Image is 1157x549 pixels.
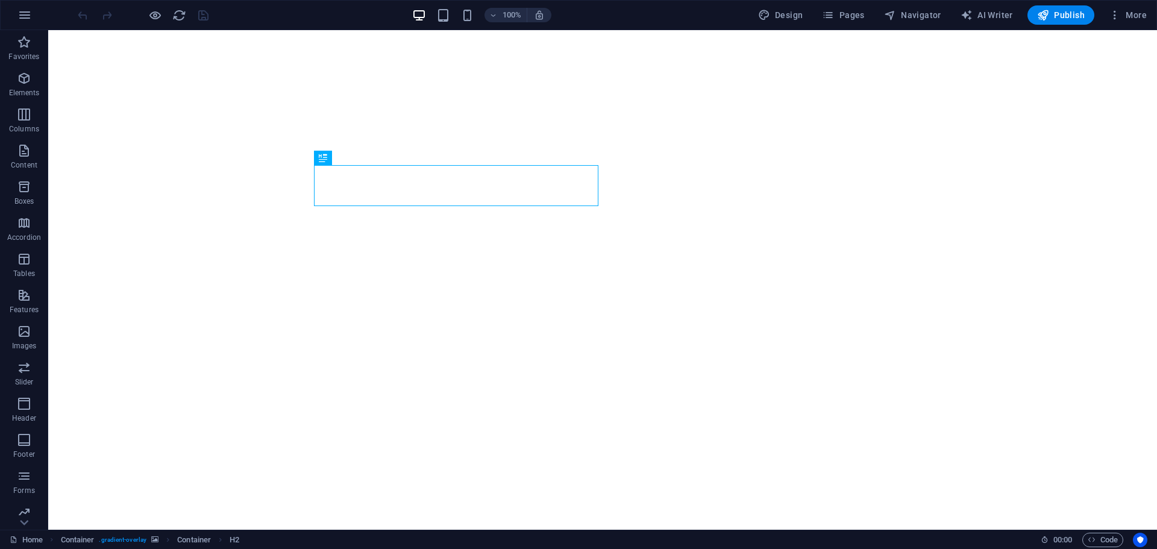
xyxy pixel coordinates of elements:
[8,52,39,61] p: Favorites
[1109,9,1147,21] span: More
[13,269,35,278] p: Tables
[7,233,41,242] p: Accordion
[13,486,35,495] p: Forms
[172,8,186,22] i: Reload page
[172,8,186,22] button: reload
[503,8,522,22] h6: 100%
[1133,533,1147,547] button: Usercentrics
[753,5,808,25] div: Design (Ctrl+Alt+Y)
[12,413,36,423] p: Header
[15,377,34,387] p: Slider
[177,533,211,547] span: Click to select. Double-click to edit
[9,124,39,134] p: Columns
[758,9,803,21] span: Design
[14,196,34,206] p: Boxes
[817,5,869,25] button: Pages
[884,9,941,21] span: Navigator
[879,5,946,25] button: Navigator
[753,5,808,25] button: Design
[822,9,864,21] span: Pages
[1062,535,1064,544] span: :
[151,536,158,543] i: This element contains a background
[1037,9,1085,21] span: Publish
[61,533,240,547] nav: breadcrumb
[13,450,35,459] p: Footer
[1053,533,1072,547] span: 00 00
[10,305,39,315] p: Features
[1082,533,1123,547] button: Code
[1088,533,1118,547] span: Code
[1041,533,1073,547] h6: Session time
[9,88,40,98] p: Elements
[12,341,37,351] p: Images
[956,5,1018,25] button: AI Writer
[484,8,527,22] button: 100%
[148,8,162,22] button: Click here to leave preview mode and continue editing
[61,533,95,547] span: Click to select. Double-click to edit
[1104,5,1152,25] button: More
[230,533,239,547] span: Click to select. Double-click to edit
[534,10,545,20] i: On resize automatically adjust zoom level to fit chosen device.
[1027,5,1094,25] button: Publish
[961,9,1013,21] span: AI Writer
[99,533,146,547] span: . gradient-overlay
[11,160,37,170] p: Content
[10,533,43,547] a: Click to cancel selection. Double-click to open Pages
